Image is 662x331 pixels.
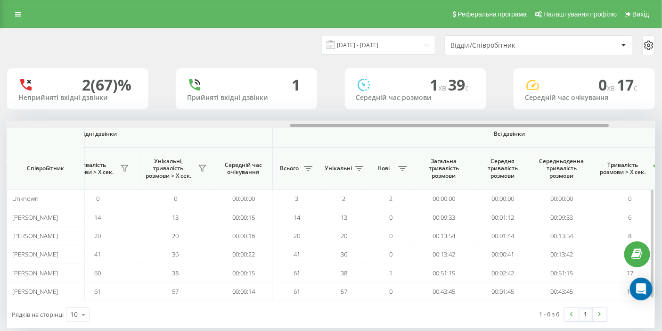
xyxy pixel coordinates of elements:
div: 2 (67)% [82,76,131,94]
span: Нові [372,165,396,172]
span: 20 [95,232,101,240]
span: Середньоденна тривалість розмови [539,157,584,180]
td: 00:01:12 [474,208,532,226]
td: 00:00:41 [474,245,532,264]
span: 61 [95,287,101,296]
span: Реферальна програма [458,10,527,18]
span: 3 [295,194,299,203]
span: c [466,83,469,93]
span: 6 [629,213,632,222]
span: 1 [390,269,393,277]
span: 13 [172,213,179,222]
div: 1 [292,76,300,94]
div: Open Intercom Messenger [630,278,653,300]
span: Тривалість розмови > Х сек. [596,161,650,176]
span: 14 [95,213,101,222]
span: 57 [172,287,179,296]
span: 2 [390,194,393,203]
span: 0 [390,250,393,258]
span: Вихід [633,10,649,18]
td: 00:00:00 [214,190,273,208]
span: 17 [627,269,634,277]
span: Рядків на сторінці [12,310,64,319]
div: Середній час очікування [525,94,644,102]
span: c [634,83,638,93]
span: [PERSON_NAME] [12,269,58,277]
td: 00:51:15 [532,264,591,282]
div: Прийняті вхідні дзвінки [187,94,306,102]
span: [PERSON_NAME] [12,232,58,240]
td: 00:00:22 [214,245,273,264]
span: 61 [294,287,300,296]
div: 10 [70,310,78,319]
span: Унікальні, тривалість розмови > Х сек. [141,157,196,180]
span: 38 [172,269,179,277]
span: 38 [341,269,347,277]
td: 00:43:45 [415,282,474,301]
span: хв [439,83,449,93]
td: 00:09:33 [415,208,474,226]
td: 00:00:15 [214,208,273,226]
div: Неприйняті вхідні дзвінки [18,94,137,102]
span: 20 [341,232,347,240]
span: 0 [174,194,177,203]
td: 00:00:15 [214,264,273,282]
span: 14 [294,213,300,222]
span: Тривалість розмови > Х сек. [64,161,118,176]
span: 36 [341,250,347,258]
span: [PERSON_NAME] [12,250,58,258]
td: 00:51:15 [415,264,474,282]
span: Унікальні [325,165,352,172]
span: Unknown [12,194,39,203]
span: [PERSON_NAME] [12,287,58,296]
div: 1 - 6 з 6 [539,309,560,319]
span: 17 [627,287,634,296]
span: [PERSON_NAME] [12,213,58,222]
div: Відділ/Співробітник [450,41,563,50]
span: 8 [629,232,632,240]
span: 2 [343,194,346,203]
span: 20 [294,232,300,240]
div: Середній час розмови [356,94,475,102]
span: 39 [449,74,469,95]
span: 41 [294,250,300,258]
span: хв [607,83,617,93]
td: 00:13:54 [532,227,591,245]
span: 17 [617,74,638,95]
span: Співробітник [15,165,76,172]
span: 0 [390,287,393,296]
span: 0 [629,194,632,203]
td: 00:02:42 [474,264,532,282]
span: 36 [172,250,179,258]
span: 1 [430,74,449,95]
span: Середній час очікування [221,161,266,176]
span: 0 [390,213,393,222]
td: 00:01:45 [474,282,532,301]
td: 00:43:45 [532,282,591,301]
td: 00:00:00 [415,190,474,208]
span: 20 [172,232,179,240]
span: Всього [278,165,302,172]
span: Середня тривалість розмови [481,157,525,180]
td: 00:01:44 [474,227,532,245]
span: Загальна тривалість розмови [422,157,466,180]
span: 41 [95,250,101,258]
span: 0 [390,232,393,240]
td: 00:13:42 [415,245,474,264]
td: 00:00:14 [214,282,273,301]
td: 00:00:00 [474,190,532,208]
span: 0 [96,194,99,203]
span: 0 [599,74,617,95]
a: 1 [579,308,593,321]
td: 00:09:33 [532,208,591,226]
span: Налаштування профілю [543,10,617,18]
span: 13 [341,213,347,222]
span: 57 [341,287,347,296]
td: 00:13:54 [415,227,474,245]
span: 60 [95,269,101,277]
td: 00:00:16 [214,227,273,245]
td: 00:13:42 [532,245,591,264]
td: 00:00:00 [532,190,591,208]
span: 61 [294,269,300,277]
